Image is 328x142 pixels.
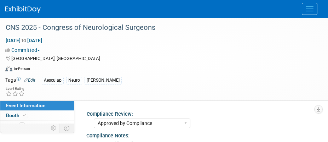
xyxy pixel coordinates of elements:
[24,78,35,83] a: Edit
[66,77,82,84] div: Neuro
[5,6,41,13] img: ExhibitDay
[23,113,26,117] i: Booth reservation complete
[86,130,323,139] div: Compliance Notes:
[0,111,74,120] a: Booth
[5,65,319,75] div: Event Format
[13,66,30,71] div: In-Person
[60,124,74,133] td: Toggle Event Tabs
[18,122,25,128] span: 37
[21,38,27,43] span: to
[6,113,28,118] span: Booth
[11,56,100,61] span: [GEOGRAPHIC_DATA], [GEOGRAPHIC_DATA]
[302,3,317,15] button: Menu
[6,122,25,128] span: Staff
[0,101,74,110] a: Event Information
[5,76,35,84] td: Tags
[5,47,43,54] button: Committed
[47,124,60,133] td: Personalize Event Tab Strip
[5,66,12,71] img: Format-Inperson.png
[85,77,122,84] div: [PERSON_NAME]
[87,109,320,118] div: Compliance Review:
[5,37,42,44] span: [DATE] [DATE]
[0,121,74,130] a: Staff37
[42,77,64,84] div: Aesculap
[6,87,25,91] div: Event Rating
[6,103,46,108] span: Event Information
[3,21,314,34] div: CNS 2025 - Congress of Neurological Surgeons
